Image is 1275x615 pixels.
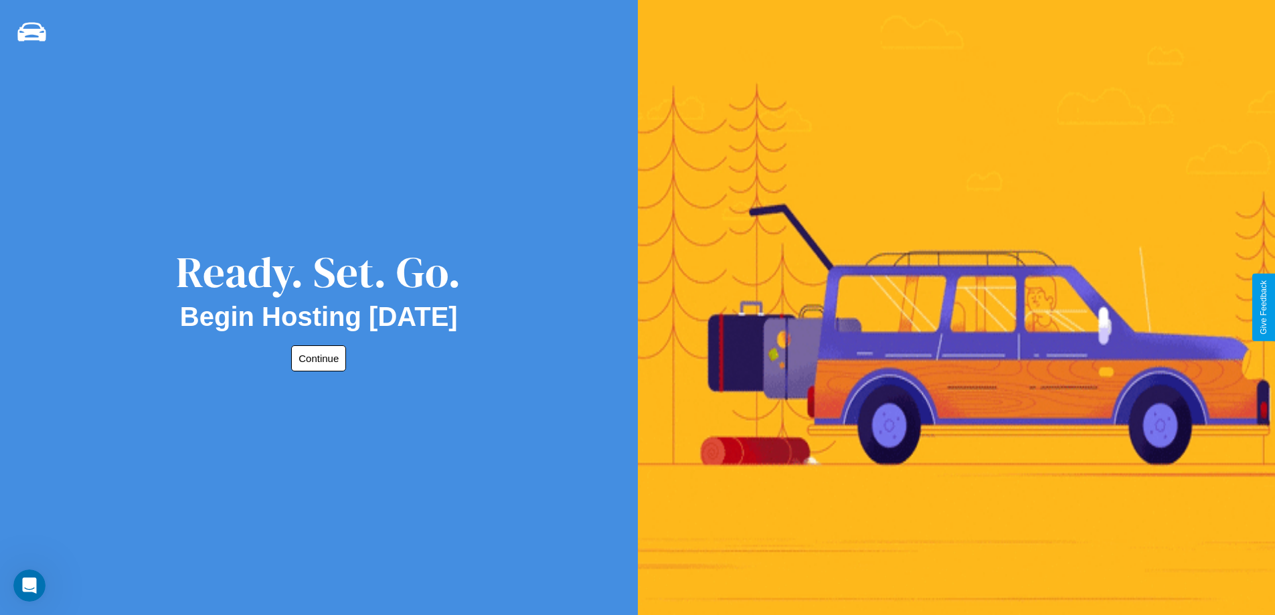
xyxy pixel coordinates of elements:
div: Give Feedback [1259,280,1268,335]
iframe: Intercom live chat [13,569,46,602]
h2: Begin Hosting [DATE] [180,302,458,332]
div: Ready. Set. Go. [176,242,461,302]
button: Continue [291,345,346,371]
